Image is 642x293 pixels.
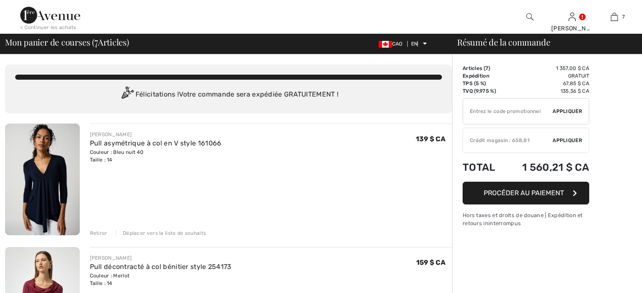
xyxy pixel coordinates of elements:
[90,139,222,147] a: Pull asymétrique à col en V style 161066
[179,90,339,98] font: Votre commande sera expédiée GRATUITEMENT !
[551,25,601,32] font: [PERSON_NAME]
[488,65,490,71] font: )
[90,255,132,261] font: [PERSON_NAME]
[561,88,589,94] font: 135,36 $ CA
[90,157,112,163] font: Taille : 14
[522,161,589,173] font: 1 560,21 $ CA
[90,273,130,279] font: Couleur : Merlot
[463,161,496,173] font: Total
[123,230,206,236] font: Déplacer vers la liste de souhaits
[379,41,392,48] img: Dollar canadien
[98,36,129,48] font: Articles)
[95,34,98,48] font: 7
[90,132,132,137] font: [PERSON_NAME]
[463,99,553,124] input: Code promotionnel
[90,280,112,286] font: Taille : 14
[463,73,489,79] font: Expédition
[411,41,418,47] font: EN
[90,230,108,236] font: Retirer
[119,86,135,103] img: Congratulation2.svg
[593,12,635,22] a: 7
[569,12,576,22] img: Mes informations
[568,73,589,79] font: Gratuit
[416,258,445,266] font: 159 $ CA
[526,12,534,22] img: rechercher sur le site
[622,14,625,20] font: 7
[463,81,486,86] font: TPS (5 %)
[20,24,76,30] font: < Continuer les achats
[5,36,95,48] font: Mon panier de courses (
[485,65,488,71] font: 7
[556,65,589,71] font: 1 357,00 $ CA
[135,90,179,98] font: Félicitations !
[463,65,485,71] font: Articles (
[416,135,445,143] font: 139 $ CA
[563,81,589,86] font: 67,85 $ CA
[90,149,144,155] font: Couleur : Bleu nuit 40
[392,41,403,47] font: CAO
[470,137,530,143] font: Crédit magasin : 658,81
[484,189,564,197] font: Procéder au paiement
[20,7,80,24] img: 1ère Avenue
[553,137,582,143] font: Appliquer
[553,108,582,114] font: Appliquer
[569,13,576,21] a: Se connecter
[611,12,618,22] img: Mon sac
[90,263,232,271] a: Pull décontracté à col bénitier style 254173
[463,182,589,204] button: Procéder au paiement
[5,124,80,235] img: Pull asymétrique à col en V style 161066
[457,36,550,48] font: Résumé de la commande
[463,88,496,94] font: TVQ (9,975 %)
[463,212,583,226] font: Hors taxes et droits de douane | Expédition et retours ininterrompus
